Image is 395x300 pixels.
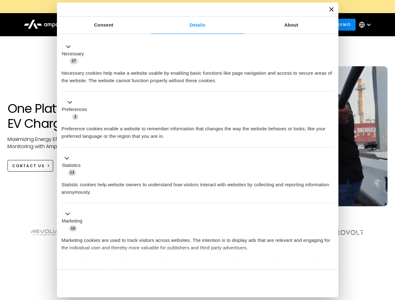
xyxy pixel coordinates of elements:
[62,43,88,65] button: Necessary (27)
[57,3,338,10] a: New Webinars: Register to Upcoming WebinarsREGISTER HERE
[329,7,334,12] button: Close banner
[62,154,84,176] button: Statistics (13)
[62,106,87,113] label: Preferences
[70,58,78,64] span: 27
[69,225,77,232] span: 10
[8,160,53,172] a: CONTACT US
[62,217,83,225] label: Marketing
[151,17,245,34] a: Details
[8,136,126,150] p: Maximizing Energy Efficiency, Uptime, and 24/7 Monitoring with Ampcontrol Solutions
[68,169,76,176] span: 13
[62,210,86,232] button: Marketing (10)
[62,50,84,57] label: Necessary
[62,120,334,140] div: Preference cookies enable a website to remember information that changes the way the website beha...
[62,99,91,121] button: Preferences (3)
[62,176,334,196] div: Statistic cookies help website owners to understand how visitors interact with websites by collec...
[103,267,109,273] span: 2
[12,163,45,169] div: CONTACT US
[72,114,78,120] span: 3
[62,65,334,84] div: Necessary cookies help make a website usable by enabling basic functions like page navigation and...
[62,232,334,252] div: Marketing cookies are used to track visitors across websites. The intention is to display ads tha...
[8,101,126,131] h1: One Platform for EV Charging Hubs
[62,266,113,274] button: Unclassified (2)
[244,274,333,292] button: Okay
[245,17,338,34] a: About
[327,230,364,235] img: Aerovolt Logo
[62,162,81,169] label: Statistics
[57,17,151,34] a: Consent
